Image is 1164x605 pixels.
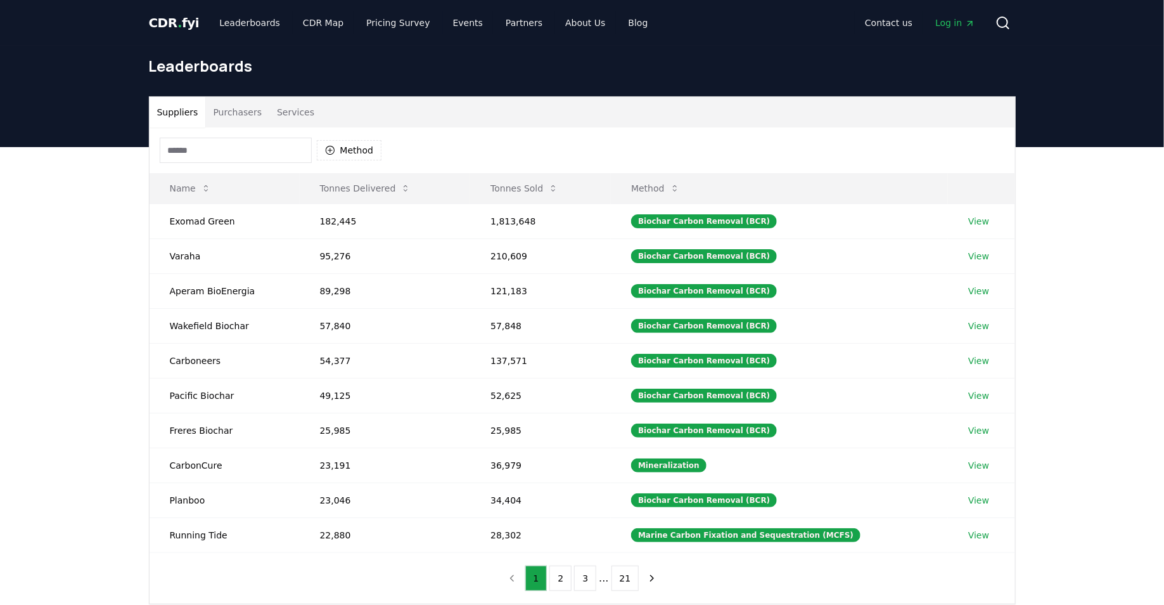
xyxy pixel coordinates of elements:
a: View [968,320,989,332]
button: Services [269,97,322,127]
div: Marine Carbon Fixation and Sequestration (MCFS) [631,528,860,542]
td: Exomad Green [150,204,300,238]
a: Contact us [855,11,923,34]
td: 182,445 [300,204,471,238]
button: Tonnes Sold [480,176,568,201]
td: Wakefield Biochar [150,308,300,343]
td: Freres Biochar [150,413,300,448]
td: Pacific Biochar [150,378,300,413]
button: Method [621,176,690,201]
a: Blog [618,11,658,34]
nav: Main [855,11,985,34]
button: Method [317,140,382,160]
td: 57,848 [470,308,611,343]
div: Biochar Carbon Removal (BCR) [631,214,777,228]
td: 54,377 [300,343,471,378]
div: Biochar Carbon Removal (BCR) [631,249,777,263]
a: View [968,529,989,542]
a: View [968,355,989,367]
a: View [968,494,989,507]
div: Biochar Carbon Removal (BCR) [631,493,777,507]
td: Aperam BioEnergia [150,273,300,308]
td: 23,046 [300,483,471,517]
div: Mineralization [631,459,707,472]
a: View [968,285,989,297]
td: Carboneers [150,343,300,378]
div: Biochar Carbon Removal (BCR) [631,284,777,298]
td: 95,276 [300,238,471,273]
a: Pricing Survey [356,11,440,34]
a: CDR.fyi [149,14,200,32]
div: Biochar Carbon Removal (BCR) [631,389,777,403]
a: Events [443,11,493,34]
button: Name [160,176,221,201]
a: Log in [925,11,985,34]
button: Tonnes Delivered [310,176,421,201]
button: 2 [549,566,572,591]
a: View [968,250,989,263]
td: 25,985 [300,413,471,448]
button: Suppliers [150,97,206,127]
h1: Leaderboards [149,56,1016,76]
td: 28,302 [470,517,611,552]
a: CDR Map [293,11,354,34]
td: 1,813,648 [470,204,611,238]
div: Biochar Carbon Removal (BCR) [631,354,777,368]
a: View [968,215,989,228]
div: Biochar Carbon Removal (BCR) [631,319,777,333]
td: Running Tide [150,517,300,552]
td: 57,840 [300,308,471,343]
span: . [177,15,182,30]
div: Biochar Carbon Removal (BCR) [631,424,777,438]
a: View [968,424,989,437]
button: Purchasers [205,97,269,127]
button: 21 [611,566,639,591]
td: 52,625 [470,378,611,413]
li: ... [599,571,608,586]
td: 137,571 [470,343,611,378]
td: 89,298 [300,273,471,308]
td: 36,979 [470,448,611,483]
td: 49,125 [300,378,471,413]
a: About Us [555,11,615,34]
a: View [968,459,989,472]
span: CDR fyi [149,15,200,30]
button: next page [641,566,663,591]
button: 3 [574,566,596,591]
td: CarbonCure [150,448,300,483]
nav: Main [209,11,658,34]
td: 121,183 [470,273,611,308]
span: Log in [935,16,975,29]
td: 25,985 [470,413,611,448]
td: Varaha [150,238,300,273]
td: 23,191 [300,448,471,483]
td: 210,609 [470,238,611,273]
a: Leaderboards [209,11,290,34]
td: Planboo [150,483,300,517]
a: View [968,389,989,402]
a: Partners [496,11,553,34]
td: 34,404 [470,483,611,517]
td: 22,880 [300,517,471,552]
button: 1 [525,566,547,591]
